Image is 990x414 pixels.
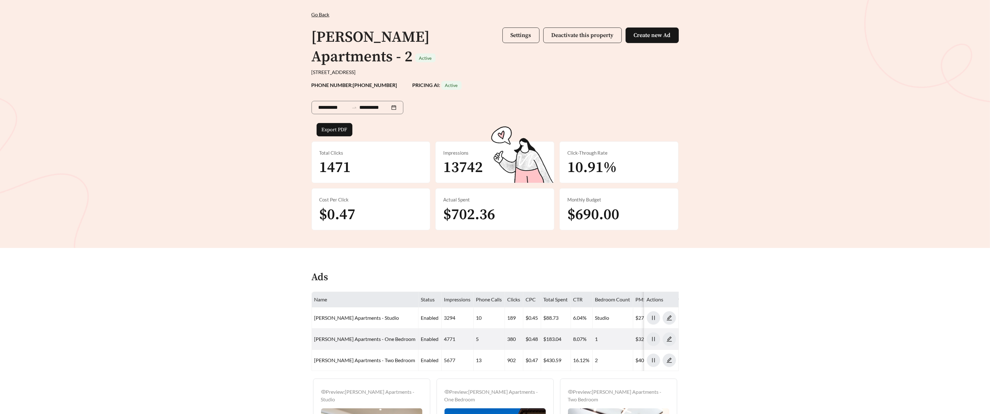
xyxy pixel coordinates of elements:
button: edit [663,332,676,346]
button: Export PDF [317,123,352,136]
span: Active [445,83,458,88]
span: enabled [421,315,439,321]
button: edit [663,354,676,367]
td: $88.73 [541,307,571,329]
button: Create new Ad [626,28,679,43]
td: 5677 [442,350,474,371]
span: enabled [421,336,439,342]
span: enabled [421,357,439,363]
div: Cost Per Click [319,196,423,203]
span: 10.91% [567,158,617,177]
td: 902 [505,350,523,371]
strong: PHONE NUMBER: [PHONE_NUMBER] [312,82,397,88]
span: $702.36 [443,205,495,224]
span: Settings [511,32,531,39]
a: edit [663,336,676,342]
td: $2752 [633,307,690,329]
span: CTR [573,296,583,302]
span: Deactivate this property [552,32,614,39]
td: $430.59 [541,350,571,371]
span: edit [663,357,676,363]
button: Deactivate this property [543,28,622,43]
span: $0.47 [319,205,356,224]
td: $0.45 [523,307,541,329]
td: $0.47 [523,350,541,371]
th: Clicks [505,292,523,307]
button: pause [647,311,660,324]
td: 2 [593,350,633,371]
td: $4059 [633,350,690,371]
td: $3269 [633,329,690,350]
a: [PERSON_NAME] Apartments - Studio [314,315,399,321]
span: swap-right [351,105,357,110]
th: Phone Calls [474,292,505,307]
h1: [PERSON_NAME] Apartments - 2 [312,28,430,66]
th: Total Spent [541,292,571,307]
span: edit [663,336,676,342]
span: pause [647,336,660,342]
span: pause [647,315,660,321]
div: Actual Spent [443,196,546,203]
span: to [351,105,357,110]
td: 13 [474,350,505,371]
td: Studio [593,307,633,329]
td: 189 [505,307,523,329]
span: 13742 [443,158,483,177]
button: edit [663,311,676,324]
div: Impressions [443,149,546,157]
a: edit [663,357,676,363]
td: $183.04 [541,329,571,350]
span: CPC [526,296,536,302]
td: 6.04% [571,307,593,329]
span: $690.00 [567,205,619,224]
a: [PERSON_NAME] Apartments - Two Bedroom [314,357,415,363]
span: Go Back [312,11,330,17]
span: Active [419,55,432,61]
a: edit [663,315,676,321]
span: 1471 [319,158,351,177]
th: Bedroom Count [593,292,633,307]
h4: Ads [312,272,328,283]
td: 16.12% [571,350,593,371]
span: Create new Ad [634,32,671,39]
td: 5 [474,329,505,350]
th: Actions [644,292,679,307]
th: Impressions [442,292,474,307]
div: Preview: [PERSON_NAME] Apartments - Two Bedroom [568,388,669,403]
span: Export PDF [322,126,347,133]
a: [PERSON_NAME] Apartments - One Bedroom [314,336,416,342]
th: Status [419,292,442,307]
td: $0.48 [523,329,541,350]
button: pause [647,354,660,367]
td: 380 [505,329,523,350]
th: Name [312,292,419,307]
strong: PRICING AI: [413,82,462,88]
span: pause [647,357,660,363]
button: pause [647,332,660,346]
div: Click-Through Rate [567,149,671,157]
td: 3294 [442,307,474,329]
td: 4771 [442,329,474,350]
td: 1 [593,329,633,350]
td: 8.07% [571,329,593,350]
div: [STREET_ADDRESS] [312,68,679,76]
span: eye [568,389,573,394]
td: 10 [474,307,505,329]
div: Monthly Budget [567,196,671,203]
button: Settings [502,28,539,43]
div: Total Clicks [319,149,423,157]
th: PMS/Scraper Unit Price [633,292,690,307]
